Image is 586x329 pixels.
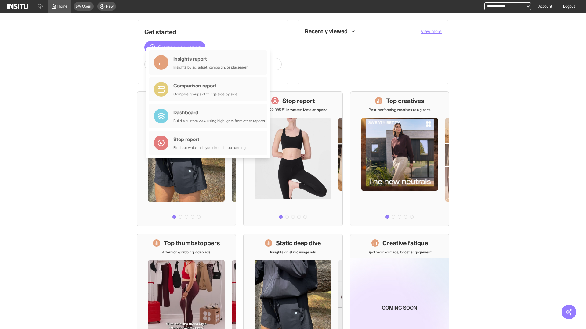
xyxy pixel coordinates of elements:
[318,55,337,59] span: Placements
[386,97,424,105] h1: Top creatives
[173,92,237,97] div: Compare groups of things side by side
[318,68,437,73] span: Top thumbstoppers
[307,53,314,61] div: Insights
[318,55,437,59] span: Placements
[243,91,342,226] a: Stop reportSave £22,985.51 in wasted Meta ad spend
[137,91,236,226] a: What's live nowSee all active ads instantly
[57,4,67,9] span: Home
[7,4,28,9] img: Logo
[173,145,246,150] div: Find out which ads you should stop running
[307,40,314,47] div: Dashboard
[173,55,248,62] div: Insights report
[318,68,350,73] span: Top thumbstoppers
[270,250,316,255] p: Insights on static image ads
[164,239,220,247] h1: Top thumbstoppers
[173,82,237,89] div: Comparison report
[421,29,442,34] span: View more
[318,41,344,46] span: What's live now
[82,4,91,9] span: Open
[369,108,431,112] p: Best-performing creatives at a glance
[144,41,205,53] button: Create a new report
[318,41,437,46] span: What's live now
[307,67,314,74] div: Insights
[106,4,114,9] span: New
[158,44,201,51] span: Create a new report
[162,250,211,255] p: Attention-grabbing video ads
[421,28,442,34] button: View more
[259,108,327,112] p: Save £22,985.51 in wasted Meta ad spend
[350,91,449,226] a: Top creativesBest-performing creatives at a glance
[276,239,321,247] h1: Static deep dive
[173,109,265,116] div: Dashboard
[173,65,248,70] div: Insights by ad, adset, campaign, or placement
[282,97,315,105] h1: Stop report
[173,136,246,143] div: Stop report
[173,119,265,123] div: Build a custom view using highlights from other reports
[144,28,282,36] h1: Get started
